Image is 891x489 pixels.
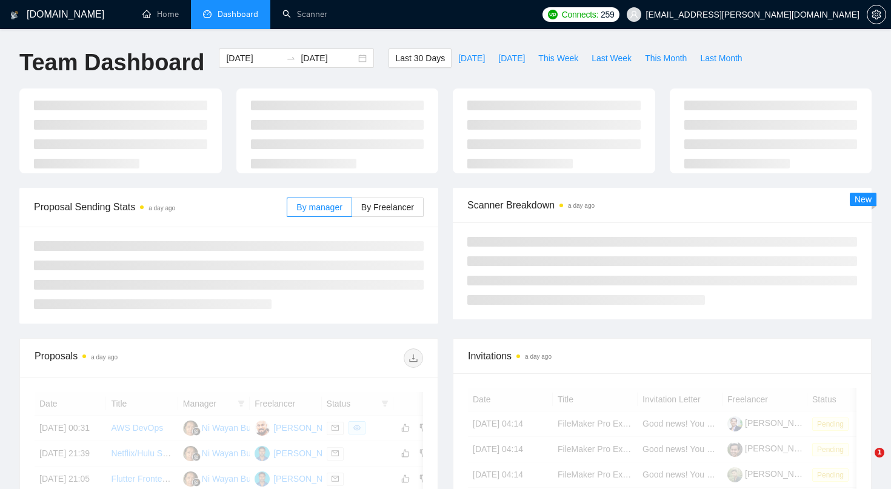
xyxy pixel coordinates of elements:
[875,448,884,457] span: 1
[700,52,742,65] span: Last Month
[218,9,258,19] span: Dashboard
[467,198,857,213] span: Scanner Breakdown
[226,52,281,65] input: Start date
[492,48,532,68] button: [DATE]
[592,52,632,65] span: Last Week
[867,5,886,24] button: setting
[10,5,19,25] img: logo
[498,52,525,65] span: [DATE]
[693,48,749,68] button: Last Month
[867,10,886,19] span: setting
[468,348,856,364] span: Invitations
[458,52,485,65] span: [DATE]
[867,10,886,19] a: setting
[601,8,614,21] span: 259
[286,53,296,63] span: swap-right
[855,195,872,204] span: New
[395,52,445,65] span: Last 30 Days
[35,348,229,368] div: Proposals
[525,353,552,360] time: a day ago
[630,10,638,19] span: user
[562,8,598,21] span: Connects:
[142,9,179,19] a: homeHome
[19,48,204,77] h1: Team Dashboard
[452,48,492,68] button: [DATE]
[532,48,585,68] button: This Week
[538,52,578,65] span: This Week
[361,202,414,212] span: By Freelancer
[568,202,595,209] time: a day ago
[585,48,638,68] button: Last Week
[203,10,212,18] span: dashboard
[286,53,296,63] span: to
[148,205,175,211] time: a day ago
[34,199,287,215] span: Proposal Sending Stats
[548,10,558,19] img: upwork-logo.png
[282,9,327,19] a: searchScanner
[296,202,342,212] span: By manager
[850,448,879,477] iframe: Intercom live chat
[645,52,687,65] span: This Month
[91,354,118,361] time: a day ago
[389,48,452,68] button: Last 30 Days
[301,52,356,65] input: End date
[638,48,693,68] button: This Month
